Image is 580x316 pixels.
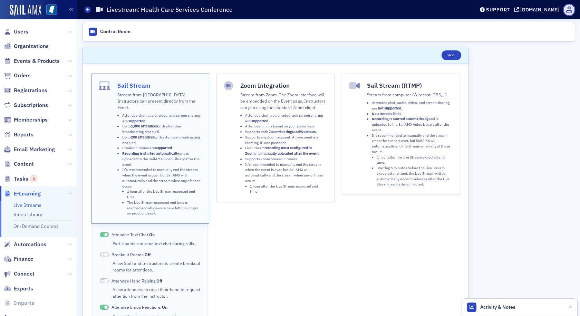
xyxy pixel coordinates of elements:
[13,211,42,218] a: Video Library
[122,151,202,167] li: and is uploaded to the SailAMX Video Library after the event.
[14,285,33,293] span: Exports
[245,135,327,146] li: Supports any Zoom account. All you need is a Meeting ID and passcode.
[4,116,48,124] a: Memberships
[367,92,452,98] p: Stream from computer (Wirecast, OBS,…).
[122,113,202,124] li: Attendee chat, audio, video, and screen sharing are .
[342,74,460,195] button: Sail Stream (RTMP)Stream from computer (Wirecast, OBS,…).Attendee chat, audio, video, and screen ...
[4,28,28,36] a: Users
[245,124,327,129] li: Attendee limit is based on your Zoom plan.
[156,278,162,284] span: Off
[117,92,202,111] p: Stream from [GEOGRAPHIC_DATA]. Instructors can present directly from the Event.
[4,72,31,79] a: Orders
[145,252,151,257] span: Off
[131,135,155,140] strong: 200 attendees
[117,81,202,90] h4: Sail Stream
[112,278,162,284] span: Attendee Hand Raising
[10,5,41,16] img: SailAMX
[250,184,327,195] li: 1 hour after the Live Stream expected end time.
[4,241,46,248] a: Automations
[122,135,202,146] li: Up to with attendee broadcasting enabled.
[514,7,561,12] button: [DOMAIN_NAME]
[122,124,202,135] li: Up to with attendee broadcasting disabled.
[240,81,327,90] h4: Zoom Integration
[112,304,167,310] span: Attendee Emoji Reactions
[4,190,41,198] a: E-Learning
[91,74,209,224] button: Sail StreamStream from [GEOGRAPHIC_DATA]. Instructors can present directly from the Event.Attende...
[4,146,55,153] a: Email Marketing
[122,167,202,216] li: It's recommended to manually end the stream when the event is over, but SailAMX will automaticall...
[85,25,134,39] a: Control Room
[14,42,49,50] span: Organizations
[245,145,312,156] strong: recording must configured in Zoom
[14,299,34,307] span: Imports
[13,202,41,208] a: Live Streams
[4,42,49,50] a: Organizations
[245,162,327,195] li: It's recommended to manually end the stream when the event is over, but SailAMX will automaticall...
[127,200,202,216] li: The Live Stream expected end time is reached and all viewers have left (no longer on product page).
[14,116,48,124] span: Memberships
[100,232,109,237] span: On
[372,133,452,188] li: It's recommended to manually end the stream when the event is over, but SailAMX will automaticall...
[377,155,452,166] li: 1 hour after the Live Stream expected end time.
[251,118,268,123] strong: supported
[100,278,109,284] span: Off
[4,175,37,183] a: Tasks3
[372,116,429,121] strong: Recording is started automatically
[112,251,151,258] span: Breakout Rooms
[14,28,28,36] span: Users
[367,81,452,90] h4: Sail Stream (RTMP)
[113,286,200,299] div: Allow attendees to raise their hand to request attention from the instructor.
[442,50,461,60] button: Save
[107,6,233,14] h1: Livestream: Health Care Services Conference
[372,100,452,111] li: Attendee chat, audio, video, and screen sharing are .
[122,151,179,156] strong: Recording is started automatically
[13,223,59,229] a: On-Demand Courses
[162,304,167,310] span: On
[240,92,327,111] p: Stream from Zoom. The Zoom interface will be embedded on the Event page. Instructors can join usi...
[14,241,46,248] span: Automations
[4,57,60,65] a: Events & Products
[113,260,200,273] div: Allow Staff and Instructors to create breakout rooms for attendees.
[563,4,575,16] span: Profile
[155,145,172,150] strong: supported
[372,111,452,117] li: .
[486,7,510,13] div: Support
[14,160,34,168] span: Content
[14,255,33,263] span: Finance
[14,175,37,183] span: Tasks
[131,124,158,128] strong: 1,000 attendees
[245,145,327,156] li: Live Stream and .
[30,175,37,182] div: 3
[4,285,33,293] a: Exports
[100,252,109,257] span: Off
[113,240,200,247] div: Participants can send text chat during calls.
[128,118,145,123] strong: supported
[14,146,55,153] span: Email Marketing
[122,145,202,151] li: Breakout rooms are .
[4,255,33,263] a: Finance
[100,29,130,35] div: Control Room
[245,156,327,162] li: Supports Zoom breakout rooms
[46,4,57,15] img: SailAMX
[14,72,31,79] span: Orders
[300,129,316,134] strong: Webinars
[4,270,35,278] a: Connect
[4,87,47,94] a: Registrations
[112,231,155,238] span: Attendee Text Chat
[14,87,47,94] span: Registrations
[14,57,60,65] span: Events & Products
[4,160,34,168] a: Content
[127,189,202,200] li: 1 hour after the Live Stream expected end time.
[14,190,41,198] span: E-Learning
[261,151,319,156] strong: manually uploaded after the event
[4,299,34,307] a: Imports
[372,111,401,116] strong: No attendee limit
[149,232,155,237] span: On
[278,129,294,134] strong: Meetings
[14,131,33,138] span: Reports
[41,4,57,16] a: View Homepage
[377,165,452,187] li: Starting 5 minutes before the Live Stream expected end time, the Live Stream will be automaticall...
[378,106,401,111] strong: not supported
[4,131,33,138] a: Reports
